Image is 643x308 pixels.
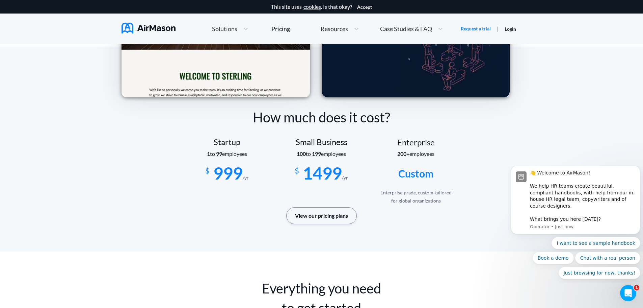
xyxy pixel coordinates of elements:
[303,163,342,183] span: 1499
[295,164,299,175] span: $
[205,164,210,175] span: $
[180,151,274,157] section: employees
[213,163,243,183] span: 999
[122,23,176,33] img: AirMason Logo
[274,151,369,157] section: employees
[51,101,132,113] button: Quick reply: Just browsing for now, thanks!
[207,150,222,157] span: to
[620,285,636,301] iframe: Intercom live chat
[369,164,463,183] div: Custom
[180,137,274,147] div: Startup
[508,166,643,283] iframe: Intercom notifications message
[297,150,306,157] b: 100
[342,175,348,181] span: /yr
[297,150,321,157] span: to
[44,71,132,83] button: Quick reply: I want to see a sample handbook
[634,285,639,290] span: 1
[271,23,290,35] a: Pricing
[25,86,66,98] button: Quick reply: Book a demo
[312,150,321,157] b: 199
[505,26,516,32] a: Login
[22,4,127,57] div: Message content
[22,4,127,57] div: 👋 Welcome to AirMason! We help HR teams create beautiful, compliant handbooks, with help from our...
[274,137,369,147] div: Small Business
[303,4,321,10] a: cookies
[216,150,222,157] b: 99
[369,138,463,147] div: Enterprise
[369,151,463,157] section: employees
[67,86,132,98] button: Quick reply: Chat with a real person
[212,26,237,32] span: Solutions
[8,5,19,16] img: Profile image for Operator
[357,4,372,10] button: Accept cookies
[397,150,409,157] b: 200+
[22,58,127,64] p: Message from Operator, sent Just now
[243,175,249,181] span: /yr
[286,207,357,224] button: View our pricing plans
[321,26,348,32] span: Resources
[497,25,499,32] span: |
[378,189,454,205] div: Enterprise-grade, custom-tailored for global organizations
[3,71,132,113] div: Quick reply options
[122,108,521,127] div: How much does it cost?
[271,26,290,32] div: Pricing
[207,150,210,157] b: 1
[380,26,432,32] span: Case Studies & FAQ
[461,25,491,32] a: Request a trial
